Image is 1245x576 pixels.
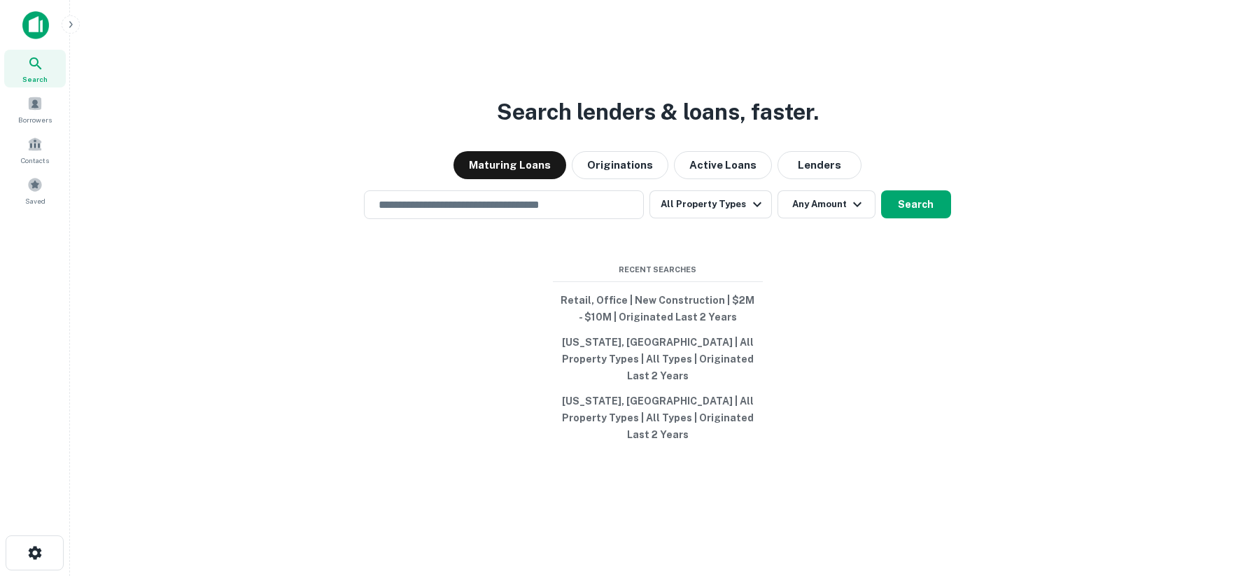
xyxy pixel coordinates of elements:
iframe: Chat Widget [1175,464,1245,531]
button: [US_STATE], [GEOGRAPHIC_DATA] | All Property Types | All Types | Originated Last 2 Years [553,388,763,447]
button: Search [881,190,951,218]
img: capitalize-icon.png [22,11,49,39]
button: All Property Types [649,190,771,218]
span: Search [22,73,48,85]
a: Borrowers [4,90,66,128]
a: Search [4,50,66,87]
h3: Search lenders & loans, faster. [497,95,819,129]
span: Saved [25,195,45,206]
a: Contacts [4,131,66,169]
a: Saved [4,171,66,209]
span: Borrowers [18,114,52,125]
button: Any Amount [778,190,875,218]
button: Retail, Office | New Construction | $2M - $10M | Originated Last 2 Years [553,288,763,330]
span: Recent Searches [553,264,763,276]
span: Contacts [21,155,49,166]
button: Active Loans [674,151,772,179]
button: Maturing Loans [453,151,566,179]
button: Originations [572,151,668,179]
button: [US_STATE], [GEOGRAPHIC_DATA] | All Property Types | All Types | Originated Last 2 Years [553,330,763,388]
button: Lenders [778,151,861,179]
